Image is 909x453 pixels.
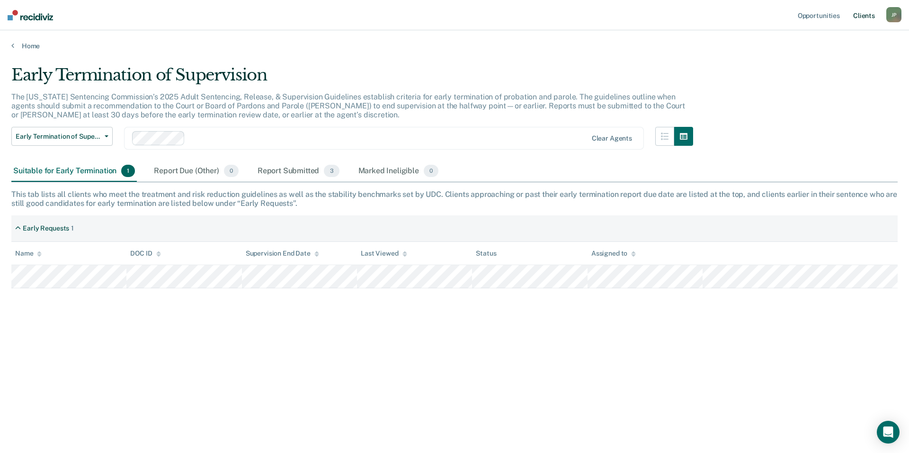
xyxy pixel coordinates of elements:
button: JP [886,7,901,22]
span: 0 [424,165,438,177]
div: Supervision End Date [246,249,319,258]
div: Early Requests [23,224,69,232]
div: Early Requests1 [11,221,78,236]
div: Marked Ineligible0 [356,161,441,182]
div: Name [15,249,42,258]
div: Report Submitted3 [256,161,341,182]
div: Open Intercom Messenger [877,421,900,444]
img: Recidiviz [8,10,53,20]
div: Assigned to [591,249,636,258]
div: 1 [71,224,74,232]
div: Last Viewed [361,249,407,258]
div: Clear agents [592,134,632,142]
span: 0 [224,165,239,177]
div: Status [476,249,496,258]
div: Early Termination of Supervision [11,65,693,92]
div: Suitable for Early Termination1 [11,161,137,182]
div: This tab lists all clients who meet the treatment and risk reduction guidelines as well as the st... [11,190,898,208]
span: 1 [121,165,135,177]
a: Home [11,42,898,50]
button: Early Termination of Supervision [11,127,113,146]
div: J P [886,7,901,22]
div: Report Due (Other)0 [152,161,240,182]
span: Early Termination of Supervision [16,133,101,141]
p: The [US_STATE] Sentencing Commission’s 2025 Adult Sentencing, Release, & Supervision Guidelines e... [11,92,685,119]
div: DOC ID [130,249,160,258]
span: 3 [324,165,339,177]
